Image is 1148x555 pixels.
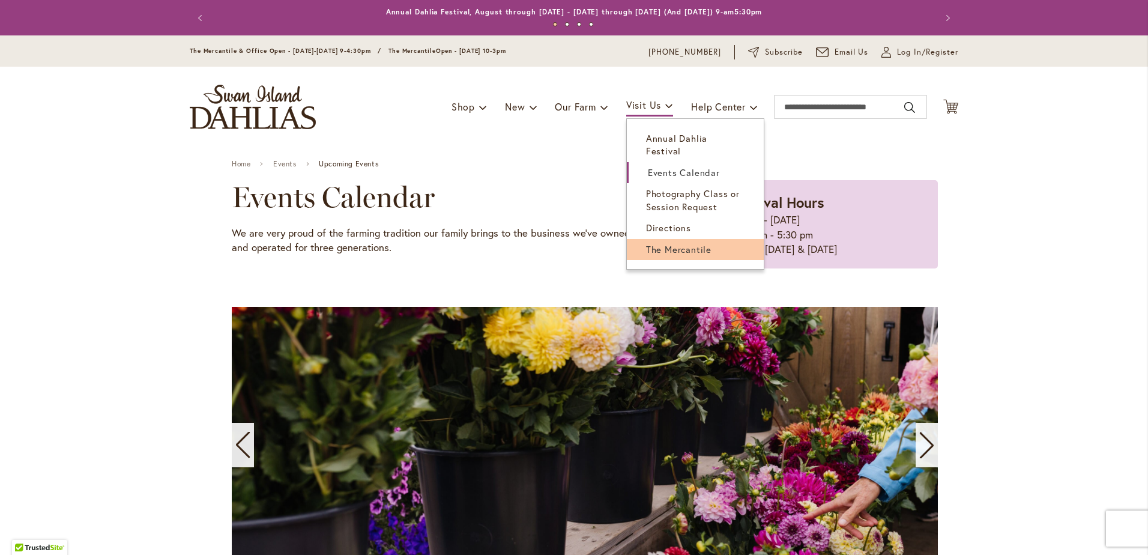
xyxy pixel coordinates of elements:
[816,46,869,58] a: Email Us
[648,166,720,178] span: Events Calendar
[232,160,250,168] a: Home
[748,46,803,58] a: Subscribe
[9,512,43,546] iframe: Launch Accessibility Center
[505,100,525,113] span: New
[553,22,557,26] button: 1 of 4
[386,7,763,16] a: Annual Dahlia Festival, August through [DATE] - [DATE] through [DATE] (And [DATE]) 9-am5:30pm
[731,193,824,212] strong: Festival Hours
[646,187,740,212] span: Photography Class or Session Request
[452,100,475,113] span: Shop
[273,160,297,168] a: Events
[626,99,661,111] span: Visit Us
[565,22,569,26] button: 2 of 4
[646,132,707,157] span: Annual Dahlia Festival
[646,243,711,255] span: The Mercantile
[897,46,958,58] span: Log In/Register
[190,47,436,55] span: The Mercantile & Office Open - [DATE]-[DATE] 9-4:30pm / The Mercantile
[648,46,721,58] a: [PHONE_NUMBER]
[881,46,958,58] a: Log In/Register
[934,6,958,30] button: Next
[731,213,913,256] p: [DATE] - [DATE] 9:00 am - 5:30 pm Closed [DATE] & [DATE]
[436,47,506,55] span: Open - [DATE] 10-3pm
[646,222,691,234] span: Directions
[577,22,581,26] button: 3 of 4
[765,46,803,58] span: Subscribe
[232,226,647,255] p: We are very proud of the farming tradition our family brings to the business we've owned and oper...
[555,100,596,113] span: Our Farm
[589,22,593,26] button: 4 of 4
[319,160,378,168] span: Upcoming Events
[232,180,647,214] h2: Events Calendar
[691,100,746,113] span: Help Center
[835,46,869,58] span: Email Us
[190,85,316,129] a: store logo
[190,6,214,30] button: Previous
